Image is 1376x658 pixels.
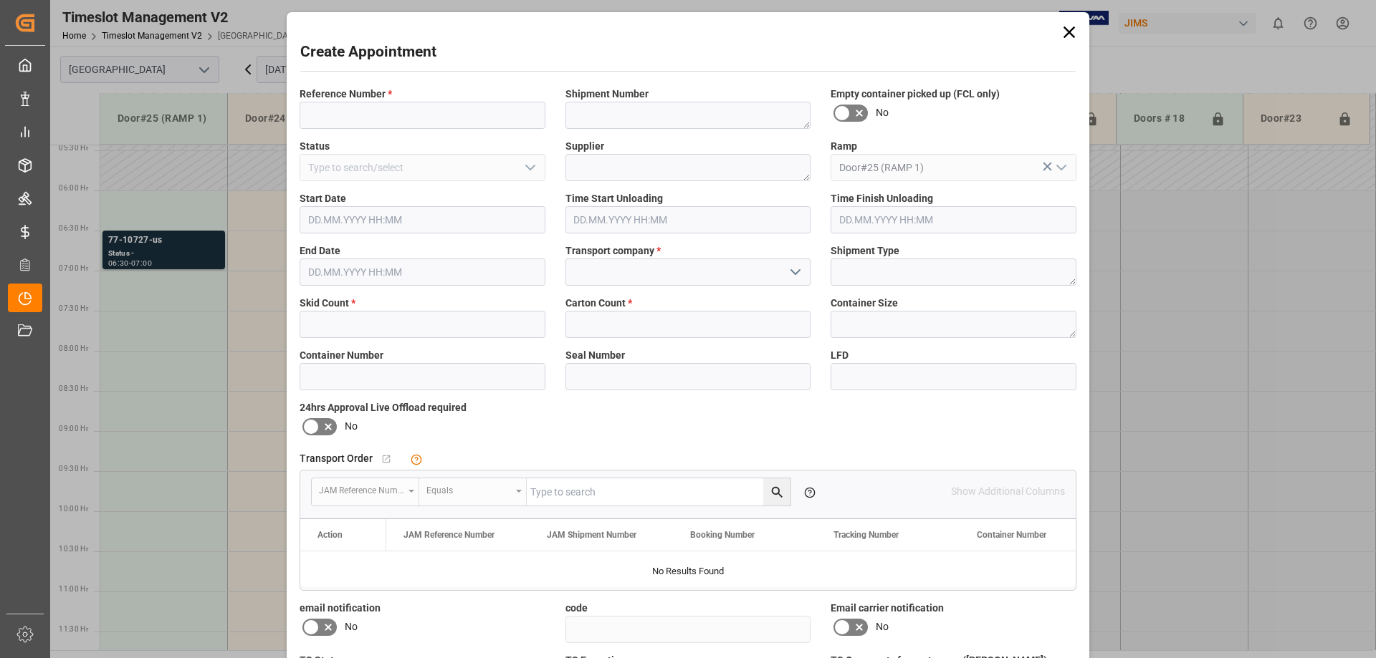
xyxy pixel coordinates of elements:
span: Time Start Unloading [565,191,663,206]
span: Time Finish Unloading [831,191,933,206]
button: open menu [784,261,806,284]
button: open menu [1049,157,1071,179]
span: Email carrier notification [831,601,944,616]
div: Equals [426,480,511,497]
span: No [345,419,358,434]
span: Reference Number [300,87,392,102]
span: No [876,619,889,634]
span: Carton Count [565,296,632,311]
span: Skid Count [300,296,355,311]
span: JAM Reference Number [403,530,494,540]
span: Ramp [831,139,857,154]
span: Empty container picked up (FCL only) [831,87,1000,102]
span: Seal Number [565,348,625,363]
input: DD.MM.YYYY HH:MM [831,206,1076,233]
span: Booking Number [690,530,755,540]
span: code [565,601,588,616]
h2: Create Appointment [300,41,436,64]
input: DD.MM.YYYY HH:MM [565,206,811,233]
input: Type to search/select [300,154,545,181]
span: Shipment Number [565,87,649,102]
span: End Date [300,243,340,258]
button: open menu [419,478,527,505]
span: Start Date [300,191,346,206]
input: Type to search [527,478,790,505]
span: Container Number [977,530,1046,540]
div: Action [317,530,343,540]
span: Transport Order [300,451,373,466]
span: LFD [831,348,849,363]
span: JAM Shipment Number [547,530,636,540]
button: search button [763,478,790,505]
span: Container Number [300,348,383,363]
span: email notification [300,601,381,616]
span: No [876,105,889,120]
span: 24hrs Approval Live Offload required [300,400,467,415]
span: No [345,619,358,634]
span: Supplier [565,139,604,154]
span: Tracking Number [833,530,899,540]
button: open menu [518,157,540,179]
span: Container Size [831,296,898,311]
div: JAM Reference Number [319,480,403,497]
span: Transport company [565,243,661,258]
span: Shipment Type [831,243,899,258]
span: Status [300,139,330,154]
input: DD.MM.YYYY HH:MM [300,206,545,233]
button: open menu [312,478,419,505]
input: Type to search/select [831,154,1076,181]
input: DD.MM.YYYY HH:MM [300,258,545,286]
